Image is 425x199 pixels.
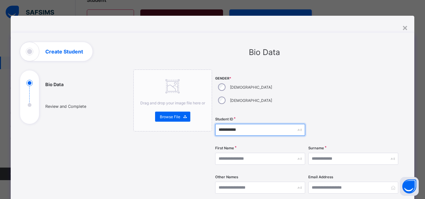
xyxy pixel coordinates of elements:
div: Drag and drop your image file here orBrowse File [133,69,212,131]
h1: Create Student [45,49,83,54]
span: Gender [215,76,305,80]
span: Bio Data [249,47,280,57]
span: Drag and drop your image file here or [140,101,205,105]
label: [DEMOGRAPHIC_DATA] [230,85,272,90]
div: × [402,22,408,33]
label: Email Address [308,175,333,179]
label: Other Names [215,175,238,179]
label: First Name [215,146,234,150]
label: [DEMOGRAPHIC_DATA] [230,98,272,103]
label: Student ID [215,117,233,121]
span: Browse File [160,114,180,119]
button: Open asap [400,177,419,196]
label: Surname [308,146,324,150]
